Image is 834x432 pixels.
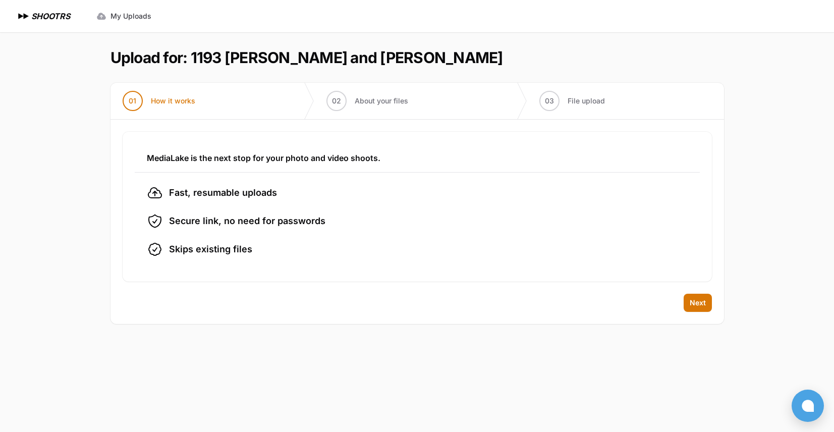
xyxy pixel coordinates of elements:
span: Skips existing files [169,242,252,256]
span: File upload [568,96,605,106]
span: Fast, resumable uploads [169,186,277,200]
span: How it works [151,96,195,106]
button: Open chat window [792,390,824,422]
span: 02 [332,96,341,106]
a: SHOOTRS SHOOTRS [16,10,70,22]
span: 01 [129,96,136,106]
img: SHOOTRS [16,10,31,22]
h3: MediaLake is the next stop for your photo and video shoots. [147,152,688,164]
h1: Upload for: 1193 [PERSON_NAME] and [PERSON_NAME] [110,48,503,67]
span: About your files [355,96,408,106]
button: Next [684,294,712,312]
span: My Uploads [110,11,151,21]
span: Next [690,298,706,308]
span: Secure link, no need for passwords [169,214,325,228]
button: 02 About your files [314,83,420,119]
h1: SHOOTRS [31,10,70,22]
button: 01 How it works [110,83,207,119]
span: 03 [545,96,554,106]
button: 03 File upload [527,83,617,119]
a: My Uploads [90,7,157,25]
